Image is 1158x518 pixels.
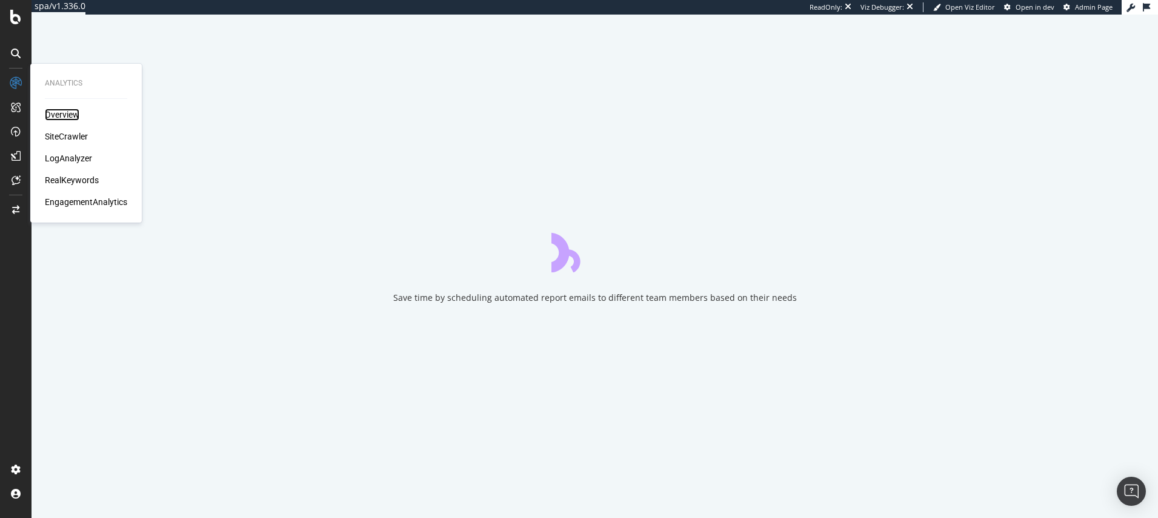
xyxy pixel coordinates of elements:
div: Analytics [45,78,127,89]
div: ReadOnly: [810,2,842,12]
a: Open in dev [1004,2,1054,12]
a: SiteCrawler [45,130,88,143]
span: Open in dev [1016,2,1054,12]
a: Overview [45,109,79,121]
a: RealKeywords [45,174,99,186]
div: Open Intercom Messenger [1117,477,1146,506]
span: Open Viz Editor [945,2,995,12]
div: Save time by scheduling automated report emails to different team members based on their needs [393,292,797,304]
div: animation [551,229,639,272]
a: Admin Page [1063,2,1113,12]
div: Viz Debugger: [860,2,904,12]
a: Open Viz Editor [933,2,995,12]
a: EngagementAnalytics [45,196,127,208]
a: LogAnalyzer [45,152,92,164]
span: Admin Page [1075,2,1113,12]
